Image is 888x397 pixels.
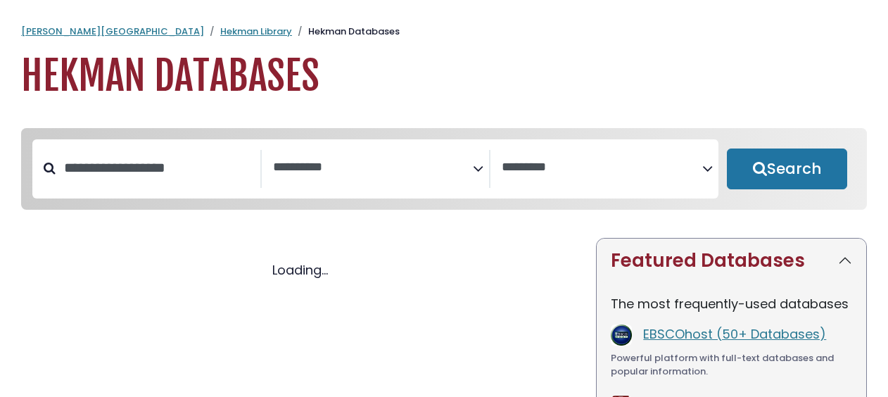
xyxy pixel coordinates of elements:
[21,260,579,279] div: Loading...
[21,25,204,38] a: [PERSON_NAME][GEOGRAPHIC_DATA]
[727,149,847,189] button: Submit for Search Results
[611,294,852,313] p: The most frequently-used databases
[220,25,292,38] a: Hekman Library
[643,325,826,343] a: EBSCOhost (50+ Databases)
[597,239,866,283] button: Featured Databases
[273,160,474,175] textarea: Search
[292,25,400,39] li: Hekman Databases
[21,53,867,100] h1: Hekman Databases
[21,25,867,39] nav: breadcrumb
[21,128,867,210] nav: Search filters
[502,160,702,175] textarea: Search
[56,156,260,179] input: Search database by title or keyword
[611,351,852,379] div: Powerful platform with full-text databases and popular information.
